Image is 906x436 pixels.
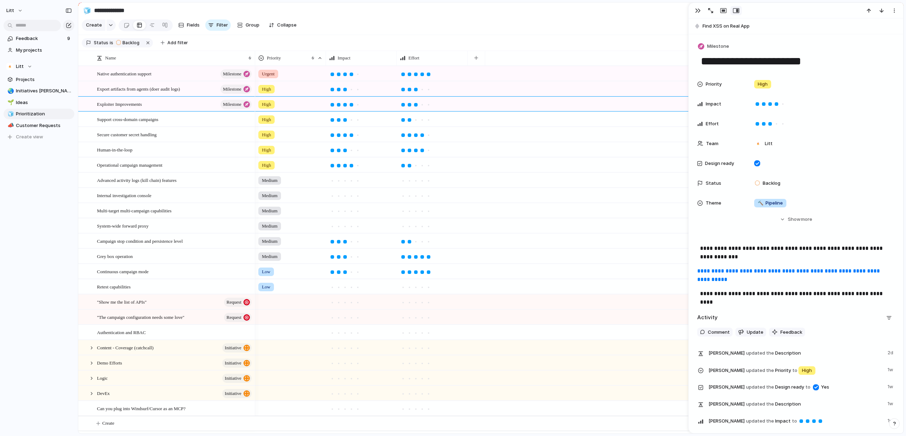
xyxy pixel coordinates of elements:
span: to [805,384,810,391]
button: initiative [222,374,252,383]
button: 📣 [6,122,13,129]
button: is [108,39,115,47]
a: 🌱Ideas [4,97,74,108]
span: Secure customer secret handling [97,130,157,138]
span: Milestone [707,43,729,50]
span: Priority [267,54,281,62]
span: Export artifacts from agents (doer audit logs) [97,85,180,93]
button: Milestone [220,100,252,109]
span: Theme [706,200,721,207]
button: Comment [697,328,733,337]
div: 🧊 [83,6,91,15]
span: Customer Requests [16,122,72,129]
span: High [262,131,271,138]
span: Status [94,40,108,46]
span: Backlog [763,180,780,187]
button: 🧊 [81,5,93,16]
span: Exploiter Improvements [97,100,142,108]
span: Authentication and RBAC [97,328,146,336]
span: Priority [706,81,722,88]
span: Create [86,22,102,29]
span: Retest capabilities [97,282,131,291]
span: is [110,40,113,46]
span: System-wide forward proxy [97,222,149,230]
a: 📣Customer Requests [4,120,74,131]
span: to [792,418,797,425]
span: 1w [888,382,895,390]
span: [PERSON_NAME] [709,384,745,391]
span: Low [262,268,270,275]
div: 🌏Initiatives [PERSON_NAME] [4,86,74,96]
span: DevEx [97,389,110,397]
span: Litt [6,7,14,14]
span: [PERSON_NAME] [709,367,745,374]
span: [PERSON_NAME] [709,401,745,408]
span: Milestone [223,69,241,79]
span: Request [226,312,241,322]
span: Status [706,180,721,187]
button: Create [82,19,105,31]
span: Support cross-domain campaigns [97,115,158,123]
span: Prioritization [16,110,72,117]
span: Medium [262,207,277,214]
span: Continuous campaign mode [97,267,149,275]
span: more [801,216,812,223]
span: Medium [262,253,277,260]
span: [PERSON_NAME] [709,350,745,357]
span: Medium [262,223,277,230]
span: "The campaign configuration needs some love" [97,313,184,321]
span: Content - Coverage (catchcall) [97,343,154,351]
span: Projects [16,76,72,83]
button: Milestone [696,41,731,52]
span: High [262,116,271,123]
span: Fields [187,22,200,29]
span: Team [706,140,718,147]
span: Name [105,54,116,62]
span: Request [226,297,241,307]
span: initiative [225,358,241,368]
button: Litt [3,5,27,16]
span: Effort [408,54,419,62]
span: Initiatives [PERSON_NAME] [16,87,72,94]
span: Grey box operation [97,252,133,260]
span: initiative [225,373,241,383]
span: Medium [262,238,277,245]
span: High [758,81,768,88]
span: updated the [746,418,774,425]
span: Impact [338,54,350,62]
span: 1w [888,365,895,373]
span: Find XSS on Real App [703,23,900,30]
span: Pipeline [758,200,783,207]
span: Can you plug into Windsurf/Cursor as an MCP? [97,404,185,412]
button: Milestone [220,85,252,94]
span: Campaign stop condition and persistence level [97,237,183,245]
button: Milestone [220,69,252,79]
span: Milestone [223,84,241,94]
span: Medium [262,192,277,199]
span: Backlog [122,40,139,46]
span: 1w [888,399,895,407]
span: Low [262,283,270,291]
span: Urgent [262,70,275,78]
button: Showmore [697,213,895,226]
span: Collapse [277,22,297,29]
a: 🧊Prioritization [4,109,74,119]
span: Native authentication support [97,69,151,78]
button: 🌏 [6,87,13,94]
div: 📣 [7,121,12,130]
span: updated the [746,384,774,391]
span: to [792,367,797,374]
span: High [262,162,271,169]
span: Internal investigation console [97,191,151,199]
span: Feedback [16,35,65,42]
span: Litt [765,140,773,147]
span: Priority [709,365,883,375]
button: Create view [4,132,74,142]
span: 2d [888,348,895,356]
span: Litt [16,63,24,70]
a: Feedback9 [4,33,74,44]
span: High [262,101,271,108]
button: Filter [205,19,231,31]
